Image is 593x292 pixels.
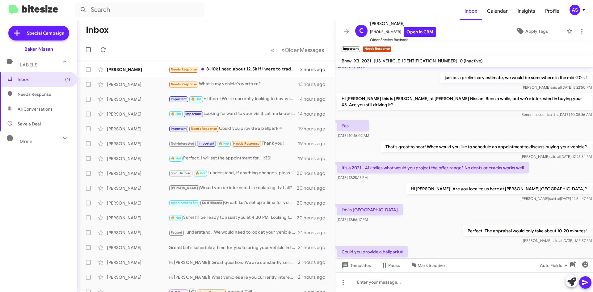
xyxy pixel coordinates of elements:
[169,81,298,88] div: What is my vehicle's worth rn?
[418,260,445,271] span: Mark Inactive
[171,67,197,71] span: Needs Response
[298,230,330,236] div: 21 hours ago
[169,244,298,251] div: Great! Let's schedule a time for you to bring your vehicle in for an appraisal. How does [DATE] a...
[20,139,32,144] span: More
[460,2,482,20] a: Inbox
[24,46,53,52] div: Baker Nissan
[549,196,560,201] span: said at
[363,46,391,52] small: Needs Response
[460,58,483,64] span: 0 (Inactive)
[171,142,195,146] span: Not-Interested
[171,127,187,131] span: Important
[285,47,324,53] span: Older Messages
[107,141,169,147] div: [PERSON_NAME]
[388,260,400,271] span: Pause
[107,96,169,102] div: [PERSON_NAME]
[297,185,330,191] div: 20 hours ago
[522,85,592,90] span: [PERSON_NAME] [DATE] 5:22:50 PM
[18,91,70,97] span: Needs Response
[337,93,592,110] p: Hi [PERSON_NAME] this is [PERSON_NAME] at [PERSON_NAME] Nissan. Been a while, but we're intereste...
[298,126,330,132] div: 19 hours ago
[298,111,330,117] div: 14 hours ago
[376,260,405,271] button: Pause
[540,260,570,271] span: Auto Fields
[18,106,53,112] span: All Conversations
[405,260,450,271] button: Mark Inactive
[337,204,403,215] p: I'm in [GEOGRAPHIC_DATA]
[297,200,330,206] div: 20 hours ago
[513,2,540,20] a: Insights
[75,2,204,17] input: Search
[298,155,330,162] div: 19 hours ago
[107,126,169,132] div: [PERSON_NAME]
[550,85,561,90] span: said at
[171,82,197,86] span: Needs Response
[219,142,229,146] span: 🔥 Hot
[342,58,351,64] span: Bmw
[191,127,217,131] span: Needs Response
[171,171,191,175] span: Sold Historic
[525,26,548,37] span: Apply Tags
[169,199,297,206] div: Great! Let's set up a time for you to come in and discuss your Armada. When would you be availabl...
[171,156,181,160] span: 🔥 Hot
[86,25,109,35] h1: Inbox
[463,225,592,236] p: Perfect! The appraisal would only take about 10-20 minutes!
[370,37,436,43] span: Older Service Buyback
[298,259,330,265] div: 21 hours ago
[107,259,169,265] div: [PERSON_NAME]
[337,217,368,222] span: [DATE] 12:56:17 PM
[191,97,201,101] span: 🔥 Hot
[404,27,436,37] a: Open in CRM
[337,246,408,257] p: Could you provide a ballpark #
[169,170,297,177] div: I understand, if anything changes, please let us know! Thank you.
[107,185,169,191] div: [PERSON_NAME]
[171,97,187,101] span: Important
[362,58,371,64] span: 2021
[169,274,298,280] div: Hi [PERSON_NAME]! What vehicles are you currently interested in, besides the 2021 Traverse? We mi...
[520,196,592,201] span: [PERSON_NAME] [DATE] 12:54:47 PM
[523,238,592,243] span: [PERSON_NAME] [DATE] 1:15:57 PM
[340,260,371,271] span: Templates
[169,140,298,147] div: Thank you!
[18,121,41,127] span: Save a Deal
[169,125,298,132] div: Could you provide a ballpark #
[65,76,70,83] span: (1)
[281,46,285,54] span: »
[267,44,278,56] button: Previous
[169,155,298,162] div: Perfect, I will set the appointment for 11:30!
[500,26,563,37] button: Apply Tags
[298,244,330,251] div: 21 hours ago
[564,5,586,15] button: AS
[171,231,182,235] span: Paused
[482,2,513,20] a: Calendar
[406,183,592,194] p: Hi [PERSON_NAME]! Are you local to us here at [PERSON_NAME][GEOGRAPHIC_DATA]?
[169,66,300,73] div: 8-10k i need about 12.5k if I were to trade it in towards another car how much could I get (I sti...
[278,44,328,56] button: Next
[540,2,564,20] a: Profile
[20,62,38,68] span: Labels
[233,142,259,146] span: Needs Response
[267,44,328,56] nav: Page navigation example
[195,171,206,175] span: 🔥 Hot
[337,162,529,173] p: It's a 2021 - 41k miles what would you project the offer range? No dents or cracks works well
[27,30,64,36] span: Special Campaign
[521,154,592,159] span: [PERSON_NAME] [DATE] 12:25:34 PM
[298,141,330,147] div: 19 hours ago
[169,259,298,265] div: Hi [PERSON_NAME]! Great question. We are constantly selling our pre-owned inventory, and sometime...
[570,5,580,15] div: AS
[107,66,169,73] div: [PERSON_NAME]
[381,141,592,152] p: That's great to hear! When would you like to schedule an appointment to discuss buying your vehicle?
[107,244,169,251] div: [PERSON_NAME]
[169,95,298,103] div: Hi there! We're currently looking to buy vehicles. If you're open to it, we can discuss selling y...
[335,260,376,271] button: Templates
[107,274,169,280] div: [PERSON_NAME]
[354,58,359,64] span: X3
[169,184,297,192] div: Would you be interested in replacing it at all?
[370,20,436,27] span: [PERSON_NAME]
[337,175,368,180] span: [DATE] 12:28:17 PM
[359,26,364,36] span: C
[337,120,369,131] p: Yes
